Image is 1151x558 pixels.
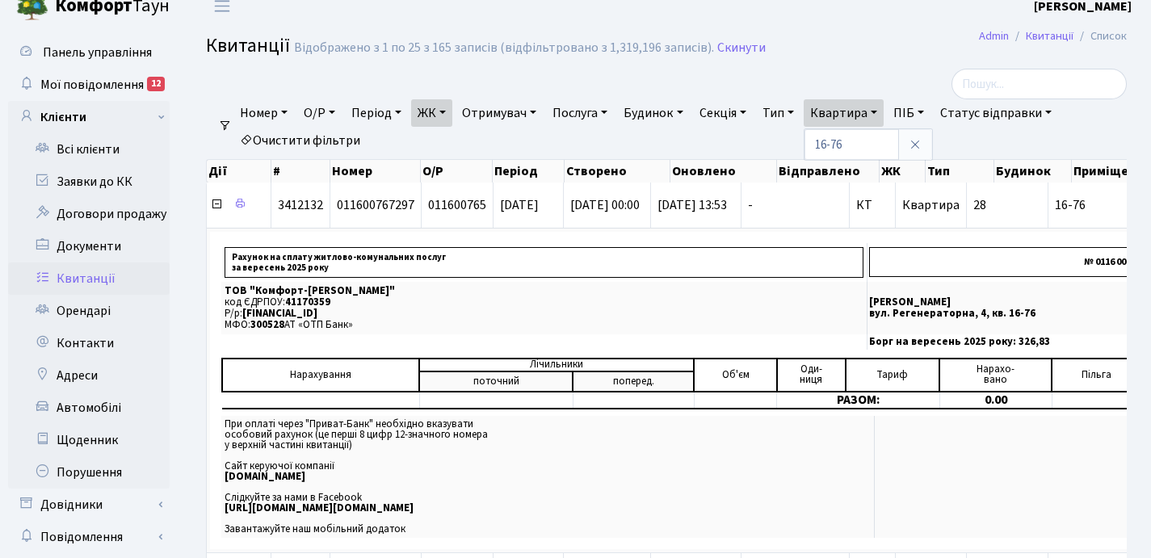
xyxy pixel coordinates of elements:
a: Очистити фільтри [233,127,367,154]
a: Період [345,99,408,127]
div: 12 [147,77,165,91]
a: Контакти [8,327,170,359]
span: Квартира [902,196,960,214]
a: Договори продажу [8,198,170,230]
p: МФО: АТ «ОТП Банк» [225,320,863,330]
th: Оновлено [670,160,777,183]
a: Секція [693,99,753,127]
a: ПІБ [887,99,930,127]
li: Список [1073,27,1127,45]
a: Всі клієнти [8,133,170,166]
td: поточний [419,371,573,392]
div: Відображено з 1 по 25 з 165 записів (відфільтровано з 1,319,196 записів). [294,40,714,56]
td: Лічильники [419,359,694,371]
th: Номер [330,160,421,183]
a: Послуга [546,99,614,127]
a: Повідомлення [8,521,170,553]
td: Нарахо- вано [939,359,1052,392]
span: - [748,199,842,212]
a: Скинути [717,40,766,56]
th: Тип [926,160,993,183]
td: РАЗОМ: [777,392,939,409]
a: О/Р [297,99,342,127]
span: 16-76 [1055,199,1146,212]
th: Будинок [994,160,1072,183]
a: Панель управління [8,36,170,69]
span: 300528 [250,317,284,332]
span: 41170359 [285,295,330,309]
input: Пошук... [951,69,1127,99]
td: Об'єм [694,359,776,392]
td: поперед. [573,371,694,392]
span: Квитанції [206,31,290,60]
td: Нарахування [222,359,419,392]
a: Номер [233,99,294,127]
span: 011600765 [428,196,486,214]
a: Отримувач [456,99,543,127]
b: [URL][DOMAIN_NAME][DOMAIN_NAME] [225,501,414,515]
span: 3412132 [278,196,323,214]
th: # [271,160,330,183]
td: Тариф [846,359,939,392]
span: [FINANCIAL_ID] [242,306,317,321]
a: Орендарі [8,295,170,327]
a: ЖК [411,99,452,127]
a: Довідники [8,489,170,521]
td: При оплаті через "Приват-Банк" необхідно вказувати особовий рахунок (це перші 8 цифр 12-значного ... [221,416,874,538]
a: Тип [756,99,800,127]
a: Будинок [617,99,689,127]
a: Порушення [8,456,170,489]
td: Пільга [1052,359,1141,392]
p: Рахунок на сплату житлово-комунальних послуг за вересень 2025 року [225,247,863,278]
a: Квитанції [1026,27,1073,44]
th: Період [493,160,565,183]
b: [DOMAIN_NAME] [225,469,305,484]
span: [DATE] 13:53 [657,196,727,214]
a: Заявки до КК [8,166,170,198]
span: [DATE] [500,196,539,214]
a: Автомобілі [8,392,170,424]
th: О/Р [421,160,493,183]
a: Статус відправки [934,99,1058,127]
th: Відправлено [777,160,880,183]
span: [DATE] 00:00 [570,196,640,214]
a: Мої повідомлення12 [8,69,170,101]
a: Клієнти [8,101,170,133]
th: Дії [207,160,271,183]
td: 0.00 [939,392,1052,409]
a: Admin [979,27,1009,44]
span: 011600767297 [337,196,414,214]
th: Створено [565,160,671,183]
span: КТ [856,199,888,212]
span: 28 [973,196,986,214]
a: Щоденник [8,424,170,456]
span: Панель управління [43,44,152,61]
p: код ЄДРПОУ: [225,297,863,308]
a: Документи [8,230,170,262]
a: Квартира [804,99,884,127]
nav: breadcrumb [955,19,1151,53]
p: ТОВ "Комфорт-[PERSON_NAME]" [225,286,863,296]
a: Квитанції [8,262,170,295]
p: Р/р: [225,308,863,319]
th: ЖК [880,160,926,183]
a: Адреси [8,359,170,392]
span: Мої повідомлення [40,76,144,94]
td: Оди- ниця [777,359,846,392]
